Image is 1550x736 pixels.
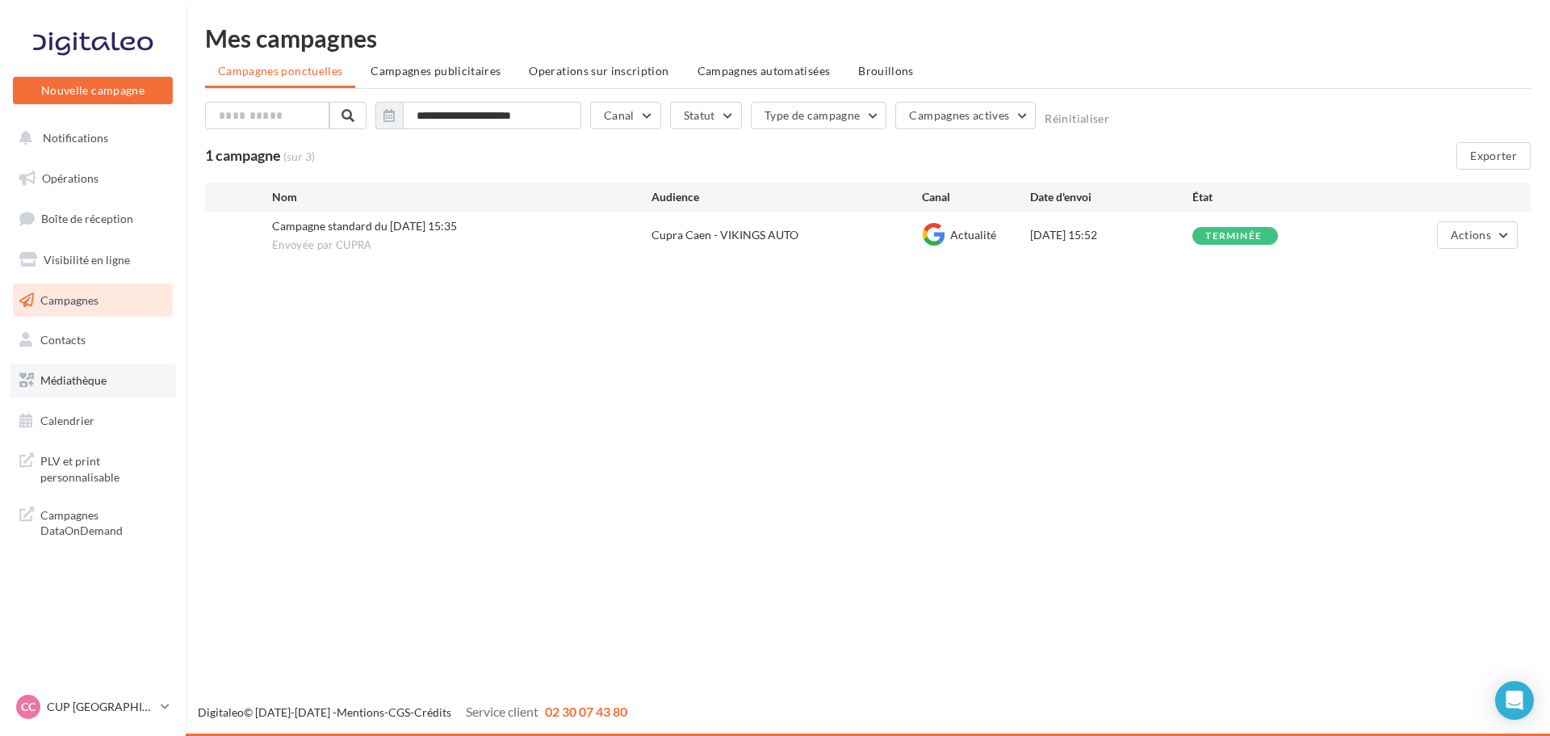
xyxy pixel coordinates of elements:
[21,699,36,715] span: CC
[10,444,176,491] a: PLV et print personnalisable
[10,364,176,397] a: Médiathèque
[1451,228,1491,242] span: Actions
[529,64,668,78] span: Operations sur inscription
[651,189,922,205] div: Audience
[10,498,176,545] a: Campagnes DataOnDemand
[1205,231,1262,242] div: terminée
[10,201,176,236] a: Boîte de réception
[1495,681,1534,720] div: Open Intercom Messenger
[10,404,176,438] a: Calendrier
[43,131,108,145] span: Notifications
[414,705,451,719] a: Crédits
[40,333,86,347] span: Contacts
[388,705,410,719] a: CGS
[1030,227,1192,243] div: [DATE] 15:52
[13,692,173,722] a: CC CUP [GEOGRAPHIC_DATA]
[466,704,538,719] span: Service client
[41,212,133,225] span: Boîte de réception
[751,102,887,129] button: Type de campagne
[10,284,176,318] a: Campagnes
[950,228,996,242] span: Actualité
[1437,221,1518,249] button: Actions
[545,704,627,719] span: 02 30 07 43 80
[1192,189,1355,205] div: État
[10,243,176,277] a: Visibilité en ligne
[909,108,1009,122] span: Campagnes actives
[40,373,107,387] span: Médiathèque
[198,705,244,719] a: Digitaleo
[42,171,98,185] span: Opérations
[10,162,176,196] a: Opérations
[895,102,1036,129] button: Campagnes actives
[205,26,1531,50] div: Mes campagnes
[40,504,166,539] span: Campagnes DataOnDemand
[858,64,914,78] span: Brouillons
[697,64,831,78] span: Campagnes automatisées
[1045,112,1109,125] button: Réinitialiser
[44,253,130,267] span: Visibilité en ligne
[590,102,661,129] button: Canal
[205,146,281,164] span: 1 campagne
[272,219,457,233] span: Campagne standard du 20-09-2024 15:35
[651,227,798,243] div: Cupra Caen - VIKINGS AUTO
[10,323,176,357] a: Contacts
[40,292,98,306] span: Campagnes
[40,414,94,427] span: Calendrier
[922,189,1030,205] div: Canal
[13,77,173,104] button: Nouvelle campagne
[283,149,315,165] span: (sur 3)
[670,102,742,129] button: Statut
[1456,142,1531,170] button: Exporter
[1030,189,1192,205] div: Date d'envoi
[272,189,651,205] div: Nom
[47,699,154,715] p: CUP [GEOGRAPHIC_DATA]
[40,450,166,485] span: PLV et print personnalisable
[272,238,651,253] span: Envoyée par CUPRA
[10,121,170,155] button: Notifications
[198,705,627,719] span: © [DATE]-[DATE] - - -
[337,705,384,719] a: Mentions
[371,64,501,78] span: Campagnes publicitaires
